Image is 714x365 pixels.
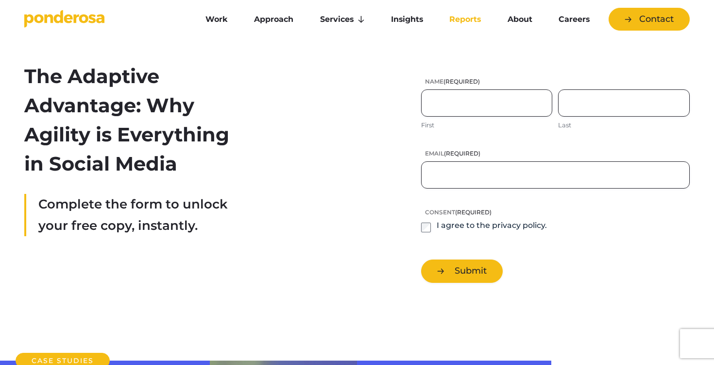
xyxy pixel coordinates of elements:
a: Reports [438,9,492,30]
legend: Name [421,77,480,86]
a: Go to homepage [24,10,180,29]
a: Work [194,9,239,30]
a: Careers [547,9,601,30]
span: (Required) [443,78,480,85]
button: Submit [421,260,503,282]
label: Email [421,149,690,157]
div: Complete the form to unlock your free copy, instantly. [24,194,237,236]
span: (Required) [444,150,480,157]
a: Approach [243,9,305,30]
a: Services [309,9,376,30]
a: Contact [609,8,690,31]
legend: Consent [421,208,492,216]
a: About [496,9,543,30]
h2: The Adaptive Advantage: Why Agility is Everything in Social Media [24,62,237,178]
span: (Required) [455,209,492,216]
a: Insights [380,9,434,30]
label: I agree to the privacy policy. [437,220,547,232]
label: Last [558,121,690,130]
label: First [421,121,553,130]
